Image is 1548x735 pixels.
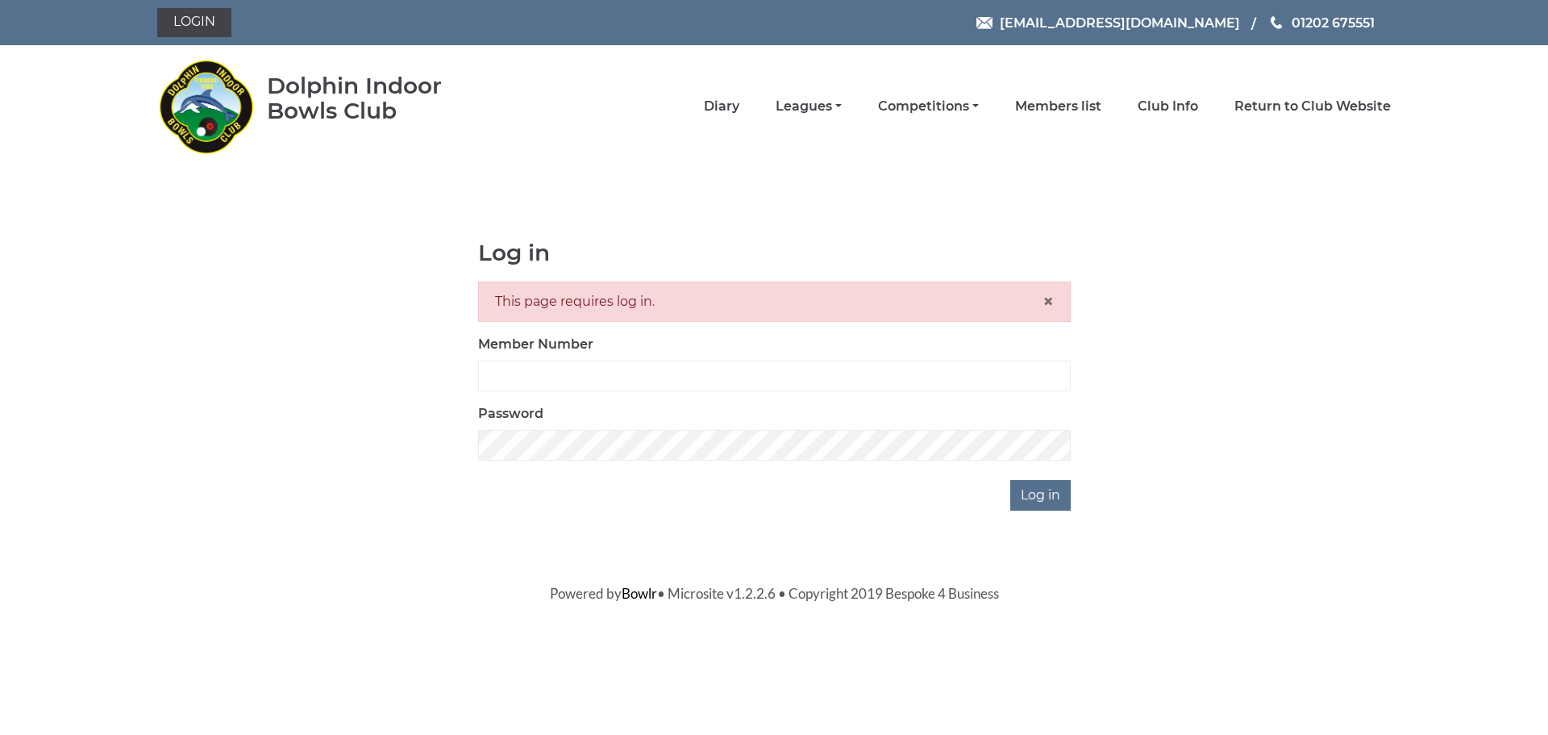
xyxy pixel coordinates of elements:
[550,585,999,602] span: Powered by • Microsite v1.2.2.6 • Copyright 2019 Bespoke 4 Business
[976,17,992,29] img: Email
[157,50,254,163] img: Dolphin Indoor Bowls Club
[1234,98,1391,115] a: Return to Club Website
[1010,480,1071,511] input: Log in
[1271,16,1282,29] img: Phone us
[1000,15,1240,30] span: [EMAIL_ADDRESS][DOMAIN_NAME]
[1292,15,1375,30] span: 01202 675551
[478,240,1071,265] h1: Log in
[776,98,842,115] a: Leagues
[1042,292,1054,311] button: Close
[704,98,739,115] a: Diary
[1138,98,1198,115] a: Club Info
[267,73,493,123] div: Dolphin Indoor Bowls Club
[622,585,657,602] a: Bowlr
[976,13,1240,33] a: Email [EMAIL_ADDRESS][DOMAIN_NAME]
[478,335,593,354] label: Member Number
[1042,290,1054,313] span: ×
[157,8,231,37] a: Login
[878,98,979,115] a: Competitions
[478,282,1071,322] div: This page requires log in.
[1268,13,1375,33] a: Phone us 01202 675551
[478,404,543,424] label: Password
[1015,98,1101,115] a: Members list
